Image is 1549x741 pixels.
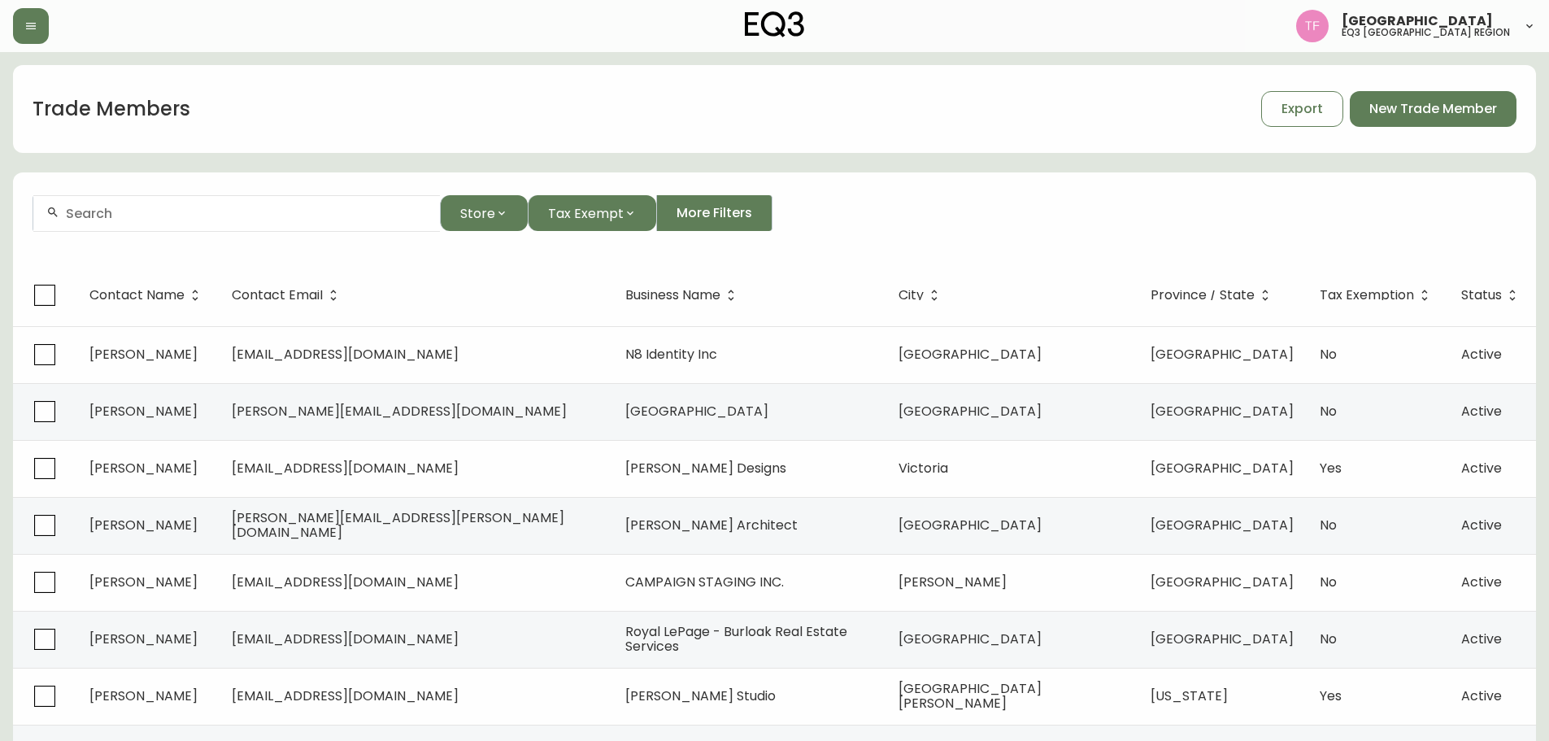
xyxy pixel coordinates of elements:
[1369,100,1497,118] span: New Trade Member
[1461,687,1502,705] span: Active
[1320,630,1337,648] span: No
[625,345,717,364] span: N8 Identity Inc
[899,459,948,477] span: Victoria
[232,290,323,300] span: Contact Email
[1151,630,1294,648] span: [GEOGRAPHIC_DATA]
[899,290,924,300] span: City
[625,288,742,303] span: Business Name
[33,95,190,123] h1: Trade Members
[899,345,1042,364] span: [GEOGRAPHIC_DATA]
[528,195,656,231] button: Tax Exempt
[899,573,1007,591] span: [PERSON_NAME]
[89,290,185,300] span: Contact Name
[1342,28,1510,37] h5: eq3 [GEOGRAPHIC_DATA] region
[89,402,198,421] span: [PERSON_NAME]
[656,195,772,231] button: More Filters
[232,459,459,477] span: [EMAIL_ADDRESS][DOMAIN_NAME]
[1320,573,1337,591] span: No
[460,203,495,224] span: Store
[625,402,768,421] span: [GEOGRAPHIC_DATA]
[232,573,459,591] span: [EMAIL_ADDRESS][DOMAIN_NAME]
[899,516,1042,534] span: [GEOGRAPHIC_DATA]
[232,687,459,705] span: [EMAIL_ADDRESS][DOMAIN_NAME]
[232,508,564,542] span: [PERSON_NAME][EMAIL_ADDRESS][PERSON_NAME][DOMAIN_NAME]
[66,206,427,221] input: Search
[1320,402,1337,421] span: No
[1151,345,1294,364] span: [GEOGRAPHIC_DATA]
[899,288,945,303] span: City
[232,345,459,364] span: [EMAIL_ADDRESS][DOMAIN_NAME]
[1151,290,1255,300] span: Province / State
[1461,516,1502,534] span: Active
[1320,687,1342,705] span: Yes
[1151,573,1294,591] span: [GEOGRAPHIC_DATA]
[1461,288,1523,303] span: Status
[440,195,528,231] button: Store
[1320,288,1435,303] span: Tax Exemption
[1350,91,1516,127] button: New Trade Member
[625,516,798,534] span: [PERSON_NAME] Architect
[625,573,784,591] span: CAMPAIGN STAGING INC.
[1461,402,1502,421] span: Active
[625,290,720,300] span: Business Name
[1320,345,1337,364] span: No
[1320,290,1414,300] span: Tax Exemption
[1461,459,1502,477] span: Active
[1320,459,1342,477] span: Yes
[1461,290,1502,300] span: Status
[548,203,624,224] span: Tax Exempt
[232,630,459,648] span: [EMAIL_ADDRESS][DOMAIN_NAME]
[1281,100,1323,118] span: Export
[625,622,847,656] span: Royal LePage - Burloak Real Estate Services
[1151,459,1294,477] span: [GEOGRAPHIC_DATA]
[1320,516,1337,534] span: No
[232,402,567,421] span: [PERSON_NAME][EMAIL_ADDRESS][DOMAIN_NAME]
[89,630,198,648] span: [PERSON_NAME]
[899,630,1042,648] span: [GEOGRAPHIC_DATA]
[1151,402,1294,421] span: [GEOGRAPHIC_DATA]
[1461,573,1502,591] span: Active
[1151,288,1276,303] span: Province / State
[1296,10,1329,42] img: 971393357b0bdd4f0581b88529d406f6
[677,204,752,222] span: More Filters
[1342,15,1493,28] span: [GEOGRAPHIC_DATA]
[1461,630,1502,648] span: Active
[232,288,344,303] span: Contact Email
[1261,91,1343,127] button: Export
[89,687,198,705] span: [PERSON_NAME]
[1151,516,1294,534] span: [GEOGRAPHIC_DATA]
[89,459,198,477] span: [PERSON_NAME]
[745,11,805,37] img: logo
[899,402,1042,421] span: [GEOGRAPHIC_DATA]
[899,679,1042,713] span: [GEOGRAPHIC_DATA][PERSON_NAME]
[1461,345,1502,364] span: Active
[625,687,776,705] span: [PERSON_NAME] Studio
[625,459,786,477] span: [PERSON_NAME] Designs
[89,573,198,591] span: [PERSON_NAME]
[89,516,198,534] span: [PERSON_NAME]
[89,345,198,364] span: [PERSON_NAME]
[1151,687,1228,705] span: [US_STATE]
[89,288,206,303] span: Contact Name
